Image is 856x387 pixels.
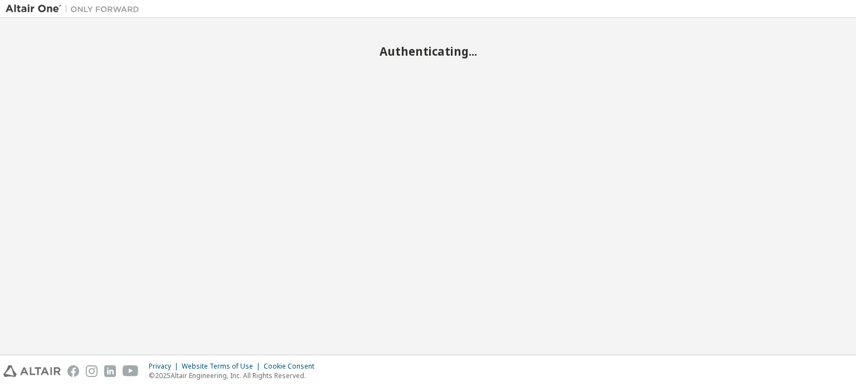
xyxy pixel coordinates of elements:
[264,362,321,371] div: Cookie Consent
[6,44,850,58] h2: Authenticating...
[182,362,264,371] div: Website Terms of Use
[149,362,182,371] div: Privacy
[6,3,145,14] img: Altair One
[123,365,139,377] img: youtube.svg
[149,371,321,380] p: © 2025 Altair Engineering, Inc. All Rights Reserved.
[67,365,79,377] img: facebook.svg
[104,365,116,377] img: linkedin.svg
[86,365,98,377] img: instagram.svg
[3,365,61,377] img: altair_logo.svg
